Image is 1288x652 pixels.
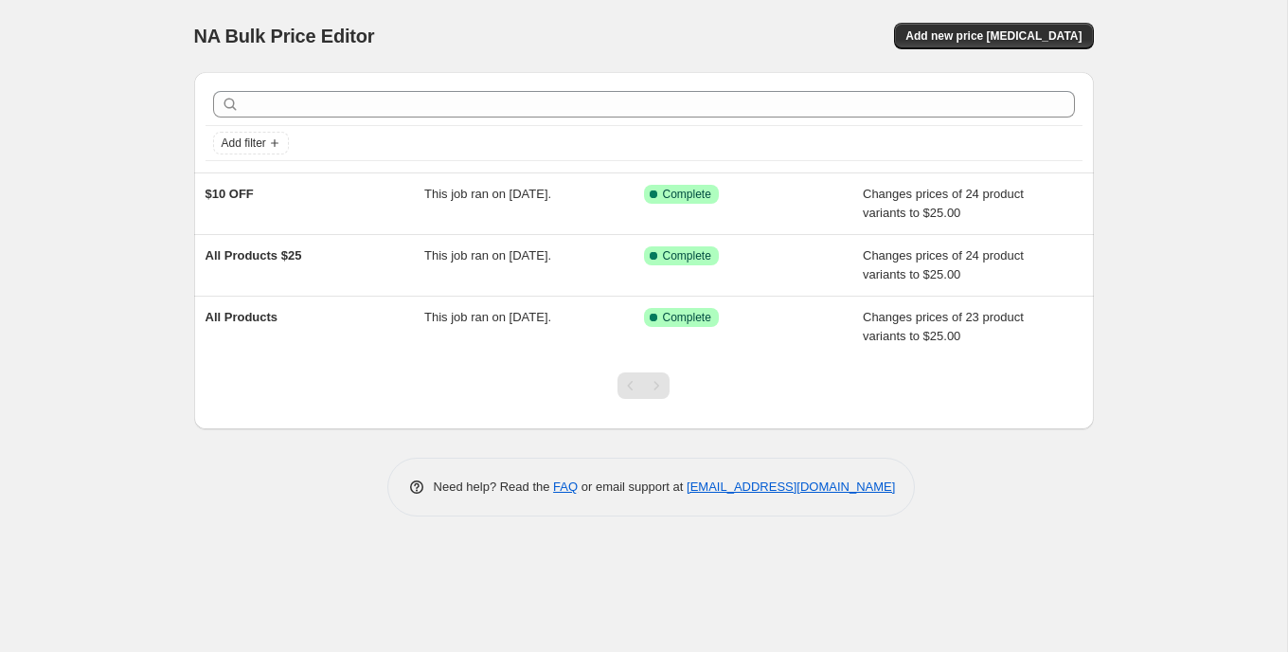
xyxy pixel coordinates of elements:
[894,23,1093,49] button: Add new price [MEDICAL_DATA]
[663,187,711,202] span: Complete
[194,26,375,46] span: NA Bulk Price Editor
[434,480,554,494] span: Need help? Read the
[863,187,1024,220] span: Changes prices of 24 product variants to $25.00
[206,248,302,263] span: All Products $25
[206,310,278,324] span: All Products
[206,187,254,201] span: $10 OFF
[213,132,289,154] button: Add filter
[663,248,711,263] span: Complete
[687,480,895,494] a: [EMAIL_ADDRESS][DOMAIN_NAME]
[617,372,670,399] nav: Pagination
[424,187,551,201] span: This job ran on [DATE].
[424,248,551,263] span: This job ran on [DATE].
[578,480,687,494] span: or email support at
[863,310,1024,343] span: Changes prices of 23 product variants to $25.00
[553,480,578,494] a: FAQ
[663,310,711,325] span: Complete
[424,310,551,324] span: This job ran on [DATE].
[905,28,1082,44] span: Add new price [MEDICAL_DATA]
[222,136,266,151] span: Add filter
[863,248,1024,281] span: Changes prices of 24 product variants to $25.00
